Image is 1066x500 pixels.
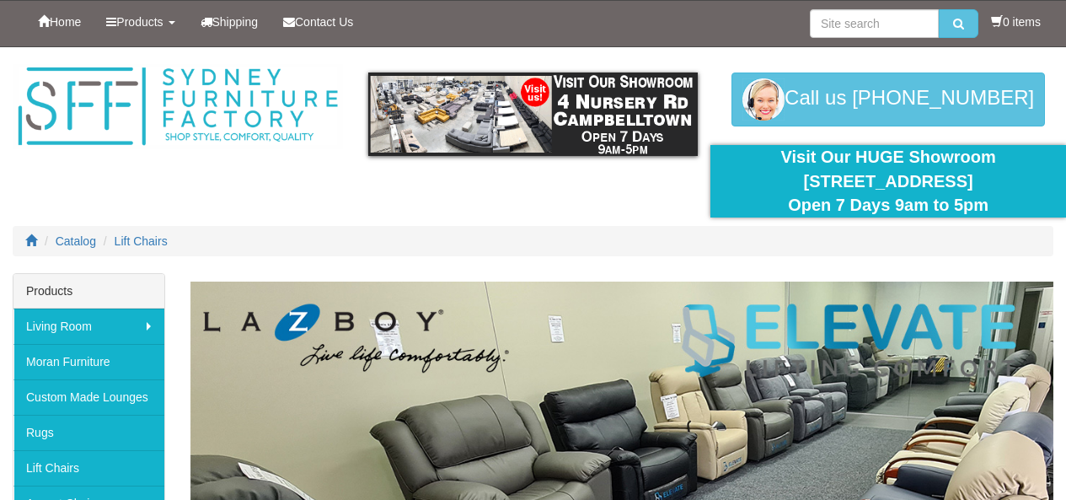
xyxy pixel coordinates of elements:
[13,344,164,379] a: Moran Furniture
[13,415,164,450] a: Rugs
[13,450,164,486] a: Lift Chairs
[50,15,81,29] span: Home
[115,234,168,248] a: Lift Chairs
[25,1,94,43] a: Home
[810,9,939,38] input: Site search
[56,234,96,248] a: Catalog
[94,1,187,43] a: Products
[116,15,163,29] span: Products
[13,274,164,309] div: Products
[188,1,271,43] a: Shipping
[13,64,343,149] img: Sydney Furniture Factory
[295,15,353,29] span: Contact Us
[723,145,1053,218] div: Visit Our HUGE Showroom [STREET_ADDRESS] Open 7 Days 9am to 5pm
[271,1,366,43] a: Contact Us
[991,13,1041,30] li: 0 items
[13,309,164,344] a: Living Room
[13,379,164,415] a: Custom Made Lounges
[368,73,699,156] img: showroom.gif
[212,15,259,29] span: Shipping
